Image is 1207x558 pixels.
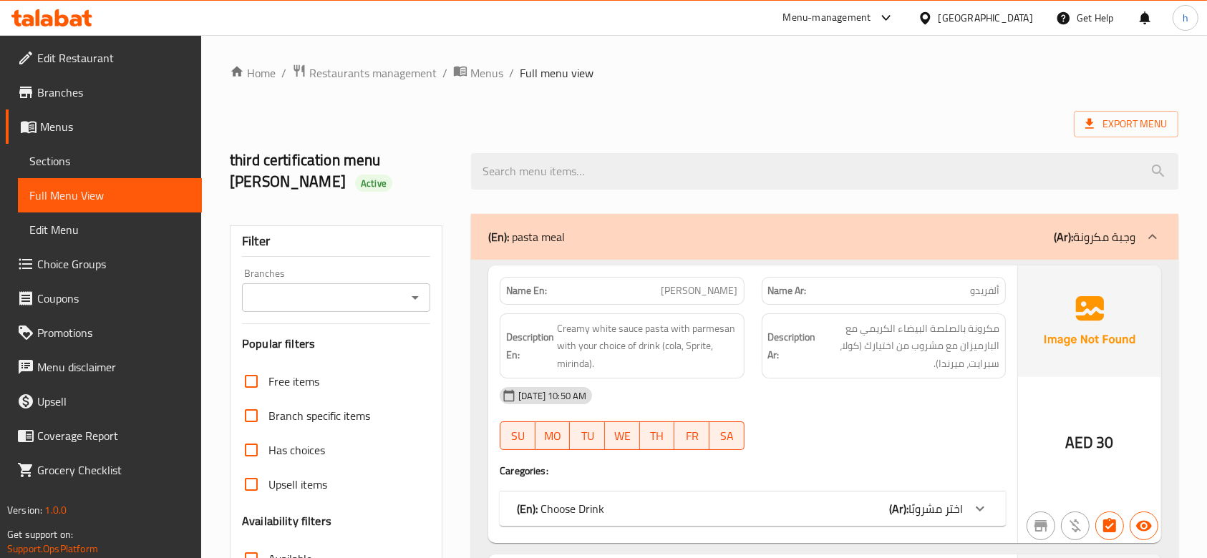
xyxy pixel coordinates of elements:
h4: Caregories: [500,464,1006,478]
p: Choose Drink [517,500,604,517]
span: Branch specific items [268,407,370,424]
a: Choice Groups [6,247,202,281]
span: Menus [470,64,503,82]
span: Menus [40,118,190,135]
span: Creamy white sauce pasta with parmesan with your choice of drink (cola, Sprite, mirinda). [557,320,737,373]
nav: breadcrumb [230,64,1178,82]
p: pasta meal [488,228,565,245]
span: Edit Menu [29,221,190,238]
strong: Description En: [506,328,554,363]
a: Edit Menu [18,212,202,247]
span: Edit Restaurant [37,49,190,67]
span: Get support on: [7,525,73,544]
span: h [1183,10,1188,26]
li: / [442,64,447,82]
a: Grocery Checklist [6,453,202,487]
b: (Ar): [889,498,908,519]
span: ألفريدو [970,283,999,298]
span: Branches [37,84,190,101]
strong: Name En: [506,283,547,298]
span: [PERSON_NAME] [661,283,738,298]
button: Has choices [1095,511,1124,540]
span: Choice Groups [37,255,190,273]
p: وجبة مكرونة [1054,228,1135,245]
div: Menu-management [783,9,871,26]
li: / [509,64,514,82]
span: اختر مشروبًا [908,498,963,519]
button: Available [1130,511,1158,540]
span: Free items [268,373,319,390]
a: Restaurants management [292,64,437,82]
a: Edit Restaurant [6,41,202,75]
strong: Name Ar: [768,283,807,298]
button: SA [709,421,745,450]
button: WE [605,421,640,450]
a: Branches [6,75,202,109]
button: SU [500,421,535,450]
span: [DATE] 10:50 AM [513,389,592,403]
button: TH [640,421,675,450]
span: Sections [29,152,190,170]
a: Promotions [6,315,202,350]
a: Support.OpsPlatform [7,539,98,558]
b: (En): [517,498,538,519]
span: 1.0.0 [44,501,67,519]
div: (En): pasta meal(Ar):وجبة مكرونة [471,214,1178,260]
img: Ae5nvW7+0k+MAAAAAElFTkSuQmCC [1018,265,1161,377]
a: Menu disclaimer [6,350,202,384]
h3: Availability filters [242,513,331,529]
span: Restaurants management [309,64,437,82]
span: Full menu view [520,64,593,82]
a: Coupons [6,281,202,315]
span: Export Menu [1074,111,1178,137]
span: TU [576,426,599,446]
span: MO [541,426,565,446]
span: 30 [1097,429,1114,456]
a: Coverage Report [6,418,202,453]
span: Active [355,177,392,190]
span: مكرونة بالصلصة البيضاء الكريمي مع البارميزان مع مشروب من اختيارك (كولا، سبرايت، ميرندا). [819,320,999,373]
button: MO [535,421,571,450]
span: Export Menu [1085,115,1167,133]
strong: Description Ar: [768,328,816,363]
span: AED [1065,429,1093,456]
a: Sections [18,144,202,178]
button: Open [405,288,425,308]
button: TU [570,421,605,450]
span: WE [611,426,634,446]
a: Full Menu View [18,178,202,212]
a: Upsell [6,384,202,418]
a: Menus [6,109,202,144]
span: Upsell [37,393,190,410]
li: / [281,64,286,82]
div: [GEOGRAPHIC_DATA] [939,10,1033,26]
span: Coupons [37,290,190,307]
span: Version: [7,501,42,519]
span: TH [646,426,669,446]
span: Has choices [268,441,325,459]
span: Full Menu View [29,187,190,204]
input: search [471,153,1178,190]
b: (En): [488,226,509,248]
span: Coverage Report [37,427,190,444]
button: Not branch specific item [1027,511,1055,540]
span: Menu disclaimer [37,358,190,376]
span: SA [715,426,739,446]
div: (En): Choose Drink(Ar):اختر مشروبًا [500,491,1006,526]
span: Promotions [37,324,190,341]
button: Purchased item [1061,511,1090,540]
b: (Ar): [1054,226,1073,248]
a: Home [230,64,276,82]
div: Active [355,175,392,192]
span: Grocery Checklist [37,461,190,479]
span: FR [680,426,704,446]
h2: third certification menu [PERSON_NAME] [230,150,454,192]
div: Filter [242,226,430,257]
h3: Popular filters [242,336,430,352]
a: Menus [453,64,503,82]
span: Upsell items [268,476,327,493]
span: SU [506,426,530,446]
button: FR [674,421,709,450]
